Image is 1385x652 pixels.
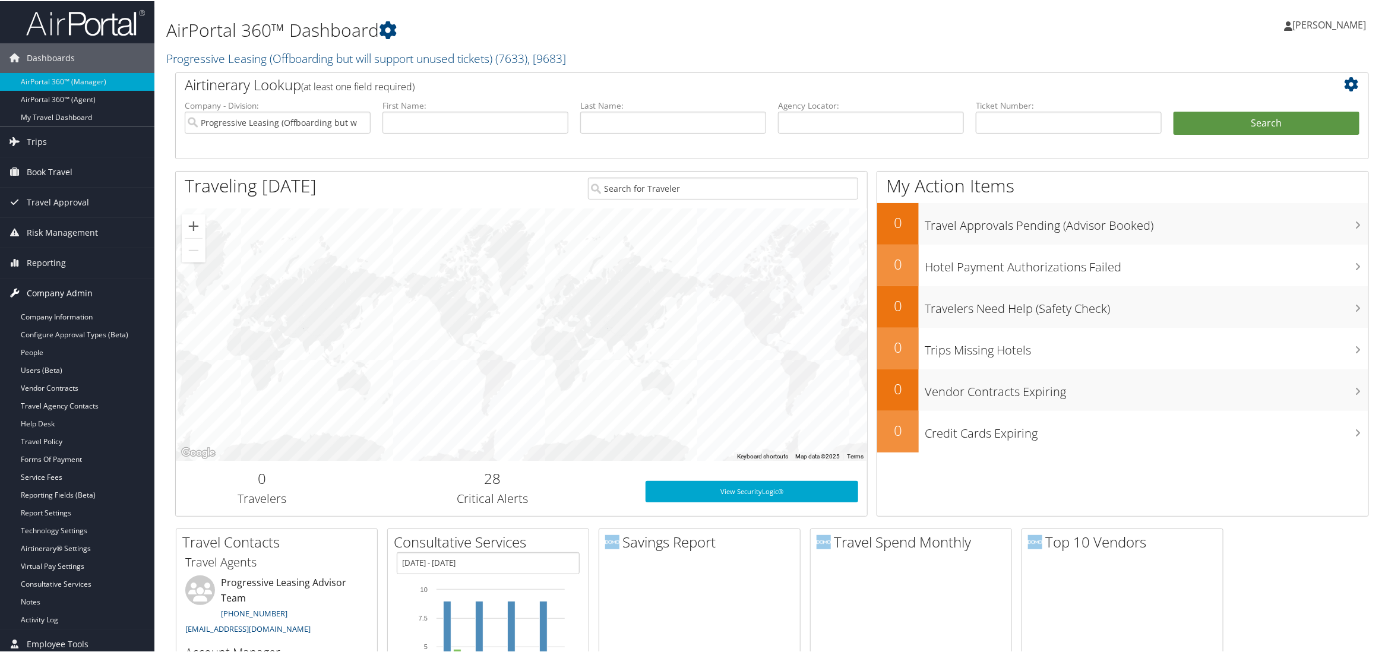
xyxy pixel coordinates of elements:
[166,17,974,42] h1: AirPortal 360™ Dashboard
[877,378,919,398] h2: 0
[795,452,840,458] span: Map data ©2025
[580,99,766,110] label: Last Name:
[182,238,205,261] button: Zoom out
[527,49,566,65] span: , [ 9683 ]
[27,277,93,307] span: Company Admin
[185,99,371,110] label: Company - Division:
[925,376,1368,399] h3: Vendor Contracts Expiring
[179,574,374,638] li: Progressive Leasing Advisor Team
[877,295,919,315] h2: 0
[185,74,1260,94] h2: Airtinerary Lookup
[1174,110,1359,134] button: Search
[185,467,340,488] h2: 0
[27,186,89,216] span: Travel Approval
[925,293,1368,316] h3: Travelers Need Help (Safety Check)
[382,99,568,110] label: First Name:
[185,489,340,506] h3: Travelers
[27,217,98,246] span: Risk Management
[847,452,864,458] a: Terms (opens in new tab)
[301,79,415,92] span: (at least one field required)
[737,451,788,460] button: Keyboard shortcuts
[877,410,1368,451] a: 0Credit Cards Expiring
[877,327,1368,368] a: 0Trips Missing Hotels
[27,247,66,277] span: Reporting
[877,253,919,273] h2: 0
[877,211,919,232] h2: 0
[185,622,311,633] a: [EMAIL_ADDRESS][DOMAIN_NAME]
[27,42,75,72] span: Dashboards
[588,176,858,198] input: Search for Traveler
[221,607,287,618] a: [PHONE_NUMBER]
[877,336,919,356] h2: 0
[179,444,218,460] img: Google
[1292,17,1366,30] span: [PERSON_NAME]
[925,210,1368,233] h3: Travel Approvals Pending (Advisor Booked)
[182,531,377,551] h2: Travel Contacts
[27,126,47,156] span: Trips
[358,489,628,506] h3: Critical Alerts
[817,531,1011,551] h2: Travel Spend Monthly
[646,480,858,501] a: View SecurityLogic®
[976,99,1162,110] label: Ticket Number:
[877,243,1368,285] a: 0Hotel Payment Authorizations Failed
[925,252,1368,274] h3: Hotel Payment Authorizations Failed
[394,531,589,551] h2: Consultative Services
[605,534,619,548] img: domo-logo.png
[778,99,964,110] label: Agency Locator:
[27,156,72,186] span: Book Travel
[26,8,145,36] img: airportal-logo.png
[166,49,566,65] a: Progressive Leasing (Offboarding but will support unused tickets)
[877,172,1368,197] h1: My Action Items
[817,534,831,548] img: domo-logo.png
[877,368,1368,410] a: 0Vendor Contracts Expiring
[182,213,205,237] button: Zoom in
[1284,6,1378,42] a: [PERSON_NAME]
[179,444,218,460] a: Open this area in Google Maps (opens a new window)
[877,202,1368,243] a: 0Travel Approvals Pending (Advisor Booked)
[495,49,527,65] span: ( 7633 )
[605,531,800,551] h2: Savings Report
[877,285,1368,327] a: 0Travelers Need Help (Safety Check)
[925,418,1368,441] h3: Credit Cards Expiring
[877,419,919,439] h2: 0
[424,642,428,649] tspan: 5
[419,613,428,621] tspan: 7.5
[925,335,1368,357] h3: Trips Missing Hotels
[185,553,368,569] h3: Travel Agents
[1028,534,1042,548] img: domo-logo.png
[1028,531,1223,551] h2: Top 10 Vendors
[420,585,428,592] tspan: 10
[185,172,317,197] h1: Traveling [DATE]
[358,467,628,488] h2: 28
